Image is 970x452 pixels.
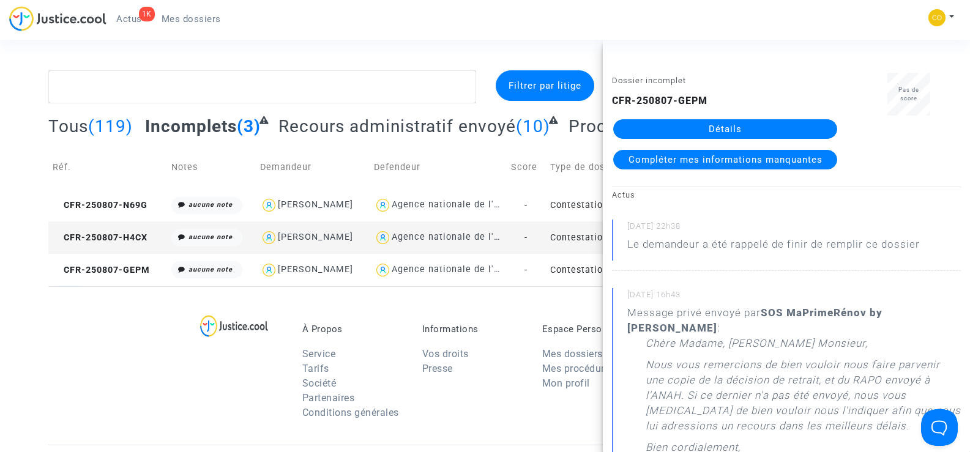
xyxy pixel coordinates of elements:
[921,409,958,446] iframe: Help Scout Beacon - Open
[302,392,355,404] a: Partenaires
[627,221,961,237] small: [DATE] 22h38
[145,116,237,136] span: Incomplets
[162,13,221,24] span: Mes dossiers
[116,13,142,24] span: Actus
[629,154,823,165] span: Compléter mes informations manquantes
[167,146,256,189] td: Notes
[106,10,152,28] a: 1KActus
[302,407,399,418] a: Conditions générales
[542,377,590,389] a: Mon profil
[302,348,336,360] a: Service
[260,196,278,214] img: icon-user.svg
[627,289,961,305] small: [DATE] 16h43
[88,116,133,136] span: (119)
[48,116,88,136] span: Tous
[374,196,392,214] img: icon-user.svg
[612,95,707,106] b: CFR-250807-GEPM
[302,377,337,389] a: Société
[422,363,453,374] a: Presse
[53,200,147,210] span: CFR-250807-N69G
[237,116,261,136] span: (3)
[260,261,278,279] img: icon-user.svg
[546,146,683,189] td: Type de dossier
[612,76,686,85] small: Dossier incomplet
[524,200,528,210] span: -
[546,189,683,221] td: Contestation du retrait de [PERSON_NAME] par l'ANAH (mandataire)
[524,232,528,243] span: -
[898,86,919,102] span: Pas de score
[422,324,524,335] p: Informations
[627,237,920,258] p: Le demandeur a été rappelé de finir de remplir ce dossier
[542,324,644,335] p: Espace Personnel
[392,264,526,275] div: Agence nationale de l'habitat
[278,199,353,210] div: [PERSON_NAME]
[509,80,581,91] span: Filtrer par litige
[613,119,837,139] a: Détails
[53,232,147,243] span: CFR-250807-H4CX
[200,315,268,337] img: logo-lg.svg
[188,201,233,209] i: aucune note
[928,9,946,26] img: 84a266a8493598cb3cce1313e02c3431
[152,10,231,28] a: Mes dossiers
[507,146,546,189] td: Score
[546,254,683,286] td: Contestation du retrait de [PERSON_NAME] par l'ANAH (mandataire)
[48,146,167,189] td: Réf.
[646,336,868,357] p: Chère Madame, [PERSON_NAME] Monsieur,
[392,199,526,210] div: Agence nationale de l'habitat
[278,264,353,275] div: [PERSON_NAME]
[374,229,392,246] img: icon-user.svg
[370,146,507,189] td: Defendeur
[188,265,233,273] i: aucune note
[278,116,516,136] span: Recours administratif envoyé
[278,232,353,242] div: [PERSON_NAME]
[53,265,150,275] span: CFR-250807-GEPM
[524,265,528,275] span: -
[260,229,278,246] img: icon-user.svg
[256,146,370,189] td: Demandeur
[422,348,469,360] a: Vos droits
[302,363,329,374] a: Tarifs
[392,232,526,242] div: Agence nationale de l'habitat
[612,190,635,199] small: Actus
[9,6,106,31] img: jc-logo.svg
[188,233,233,241] i: aucune note
[516,116,550,136] span: (10)
[546,221,683,254] td: Contestation du retrait de [PERSON_NAME] par l'ANAH (mandataire)
[646,357,961,440] p: Nous vous remercions de bien vouloir nous faire parvenir une copie de la décision de retrait, et ...
[542,363,615,374] a: Mes procédures
[569,116,727,136] span: Procédure en cours
[139,7,155,21] div: 1K
[374,261,392,279] img: icon-user.svg
[542,348,603,360] a: Mes dossiers
[302,324,404,335] p: À Propos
